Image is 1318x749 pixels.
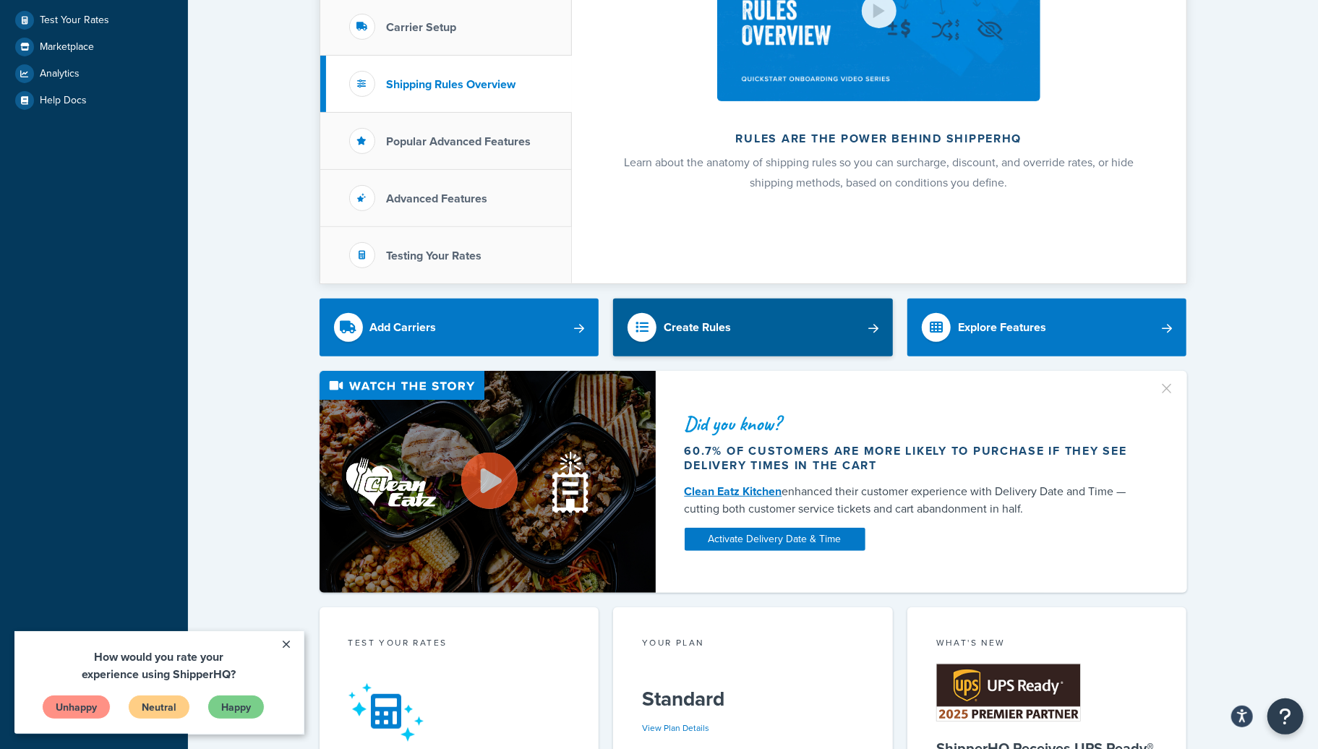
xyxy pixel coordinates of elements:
[642,722,709,735] a: View Plan Details
[320,299,599,356] a: Add Carriers
[11,34,177,60] a: Marketplace
[370,317,437,338] div: Add Carriers
[40,41,94,54] span: Marketplace
[348,636,570,653] div: Test your rates
[387,192,488,205] h3: Advanced Features
[40,95,87,107] span: Help Docs
[685,483,782,500] a: Clean Eatz Kitchen
[11,7,177,33] a: Test Your Rates
[907,299,1187,356] a: Explore Features
[68,17,222,51] span: How would you rate your experience using ShipperHQ?
[387,21,457,34] h3: Carrier Setup
[642,688,864,711] h5: Standard
[936,636,1158,653] div: What's New
[320,371,656,593] img: Video thumbnail
[624,154,1134,191] span: Learn about the anatomy of shipping rules so you can surcharge, discount, and override rates, or ...
[193,64,250,88] a: Happy
[610,132,1148,145] h2: Rules are the power behind ShipperHQ
[11,87,177,114] a: Help Docs
[1267,698,1304,735] button: Open Resource Center
[11,61,177,87] a: Analytics
[685,528,865,551] a: Activate Delivery Date & Time
[27,64,96,88] a: Unhappy
[387,78,516,91] h3: Shipping Rules Overview
[40,68,80,80] span: Analytics
[387,249,482,262] h3: Testing Your Rates
[613,299,893,356] a: Create Rules
[664,317,731,338] div: Create Rules
[685,483,1142,518] div: enhanced their customer experience with Delivery Date and Time — cutting both customer service ti...
[114,64,176,88] a: Neutral
[387,135,531,148] h3: Popular Advanced Features
[40,14,109,27] span: Test Your Rates
[642,636,864,653] div: Your Plan
[958,317,1046,338] div: Explore Features
[685,444,1142,473] div: 60.7% of customers are more likely to purchase if they see delivery times in the cart
[685,414,1142,434] div: Did you know?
